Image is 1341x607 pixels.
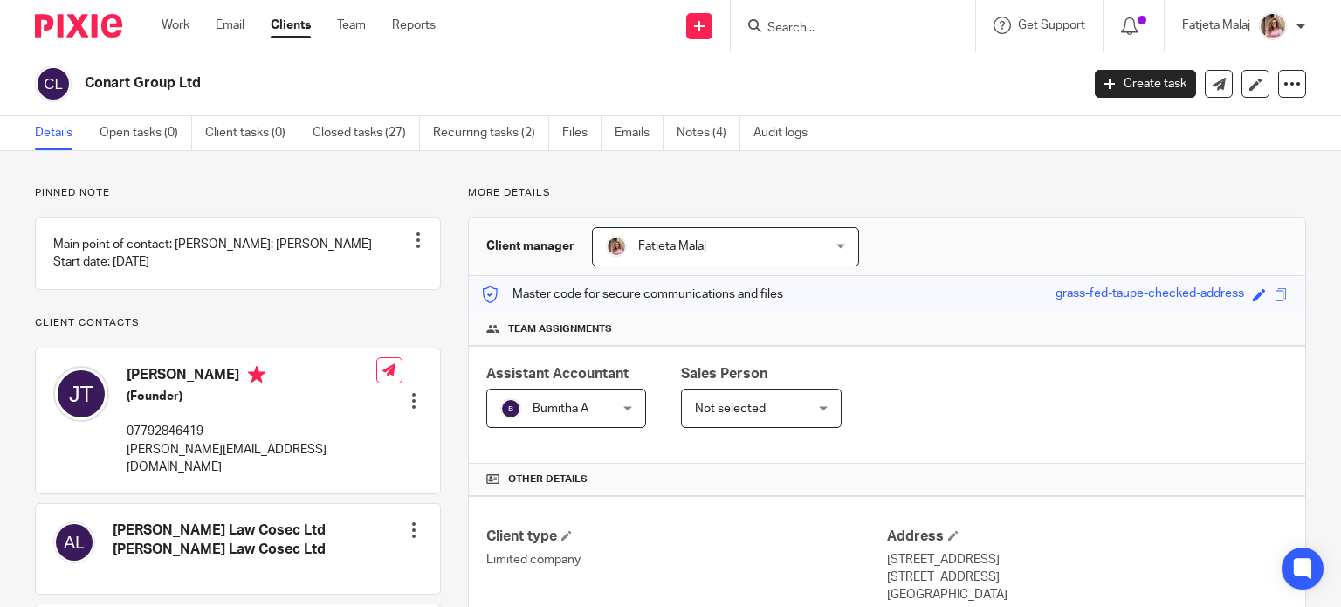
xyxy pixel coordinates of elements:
h4: [PERSON_NAME] Law Cosec Ltd [PERSON_NAME] Law Cosec Ltd [113,521,405,559]
a: Team [337,17,366,34]
p: [STREET_ADDRESS] [887,569,1288,586]
p: Pinned note [35,186,441,200]
img: svg%3E [35,66,72,102]
span: Not selected [695,403,766,415]
img: svg%3E [53,521,95,563]
span: Bumitha A [533,403,588,415]
a: Recurring tasks (2) [433,116,549,150]
a: Closed tasks (27) [313,116,420,150]
a: Audit logs [753,116,821,150]
p: [GEOGRAPHIC_DATA] [887,586,1288,604]
h2: Conart Group Ltd [85,74,872,93]
a: Client tasks (0) [205,116,299,150]
a: Email [216,17,244,34]
span: Other details [508,472,588,486]
h4: [PERSON_NAME] [127,366,376,388]
a: Emails [615,116,664,150]
span: Sales Person [681,367,767,381]
h4: Client type [486,528,887,546]
a: Open tasks (0) [100,116,192,150]
img: MicrosoftTeams-image%20(5).png [606,236,627,257]
p: Master code for secure communications and files [482,286,783,303]
img: Pixie [35,14,122,38]
img: svg%3E [53,366,109,422]
i: Primary [248,366,265,383]
h3: Client manager [486,238,574,255]
span: Fatjeta Malaj [638,240,706,252]
span: Team assignments [508,322,612,336]
img: svg%3E [500,398,521,419]
div: grass-fed-taupe-checked-address [1056,285,1244,305]
h5: (Founder) [127,388,376,405]
p: 07792846419 [127,423,376,440]
a: Clients [271,17,311,34]
p: [PERSON_NAME][EMAIL_ADDRESS][DOMAIN_NAME] [127,441,376,477]
a: Details [35,116,86,150]
a: Work [162,17,189,34]
p: Fatjeta Malaj [1182,17,1250,34]
p: More details [468,186,1306,200]
a: Reports [392,17,436,34]
p: Limited company [486,551,887,569]
input: Search [766,21,923,37]
a: Notes (4) [677,116,740,150]
span: Assistant Accountant [486,367,629,381]
p: [STREET_ADDRESS] [887,551,1288,569]
a: Files [562,116,602,150]
h4: Address [887,528,1288,546]
p: Client contacts [35,316,441,330]
a: Create task [1095,70,1196,98]
img: MicrosoftTeams-image%20(5).png [1259,12,1287,40]
span: Get Support [1018,19,1085,31]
